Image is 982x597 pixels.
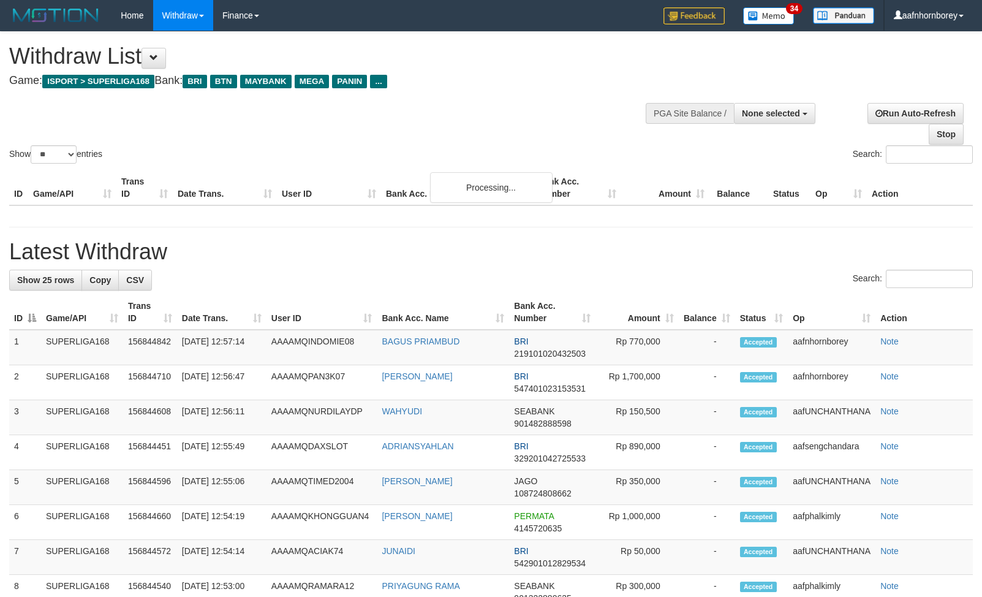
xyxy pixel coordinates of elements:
[740,547,777,557] span: Accepted
[880,406,899,416] a: Note
[266,365,377,400] td: AAAAMQPAN3K07
[382,511,452,521] a: [PERSON_NAME]
[788,400,875,435] td: aafUNCHANTHANA
[9,505,41,540] td: 6
[514,419,571,428] span: Copy 901482888598 to clipboard
[295,75,330,88] span: MEGA
[123,330,177,365] td: 156844842
[382,546,415,556] a: JUNAIDI
[123,470,177,505] td: 156844596
[173,170,277,205] th: Date Trans.
[9,145,102,164] label: Show entries
[177,400,266,435] td: [DATE] 12:56:11
[266,330,377,365] td: AAAAMQINDOMIE08
[266,470,377,505] td: AAAAMQTIMED2004
[177,505,266,540] td: [DATE] 12:54:19
[81,270,119,291] a: Copy
[595,540,679,575] td: Rp 50,000
[595,330,679,365] td: Rp 770,000
[381,170,533,205] th: Bank Acc. Name
[430,172,553,203] div: Processing...
[89,275,111,285] span: Copy
[788,540,875,575] td: aafUNCHANTHANA
[41,295,123,330] th: Game/API: activate to sort column ascending
[9,75,643,87] h4: Game: Bank:
[595,400,679,435] td: Rp 150,500
[266,505,377,540] td: AAAAMQKHONGGUAN4
[9,240,973,264] h1: Latest Withdraw
[123,505,177,540] td: 156844660
[370,75,387,88] span: ...
[514,441,528,451] span: BRI
[123,295,177,330] th: Trans ID: activate to sort column ascending
[880,441,899,451] a: Note
[9,470,41,505] td: 5
[28,170,116,205] th: Game/API
[118,270,152,291] a: CSV
[266,540,377,575] td: AAAAMQACIAK74
[740,477,777,487] span: Accepted
[663,7,725,25] img: Feedback.jpg
[679,330,735,365] td: -
[514,454,586,463] span: Copy 329201042725533 to clipboard
[9,540,41,575] td: 7
[210,75,237,88] span: BTN
[514,406,554,416] span: SEABANK
[266,400,377,435] td: AAAAMQNURDILAYDP
[9,435,41,470] td: 4
[740,442,777,452] span: Accepted
[595,505,679,540] td: Rp 1,000,000
[116,170,173,205] th: Trans ID
[810,170,867,205] th: Op
[126,275,144,285] span: CSV
[875,295,973,330] th: Action
[382,441,453,451] a: ADRIANSYAHLAN
[9,44,643,69] h1: Withdraw List
[240,75,292,88] span: MAYBANK
[595,470,679,505] td: Rp 350,000
[880,546,899,556] a: Note
[41,330,123,365] td: SUPERLIGA168
[929,124,964,145] a: Stop
[867,103,964,124] a: Run Auto-Refresh
[853,270,973,288] label: Search:
[886,270,973,288] input: Search:
[740,372,777,382] span: Accepted
[42,75,154,88] span: ISPORT > SUPERLIGA168
[514,546,528,556] span: BRI
[41,470,123,505] td: SUPERLIGA168
[514,384,586,394] span: Copy 547401023153531 to clipboard
[183,75,206,88] span: BRI
[679,505,735,540] td: -
[886,145,973,164] input: Search:
[382,371,452,381] a: [PERSON_NAME]
[123,365,177,400] td: 156844710
[41,505,123,540] td: SUPERLIGA168
[679,295,735,330] th: Balance: activate to sort column ascending
[788,470,875,505] td: aafUNCHANTHANA
[9,170,28,205] th: ID
[679,400,735,435] td: -
[9,400,41,435] td: 3
[735,295,788,330] th: Status: activate to sort column ascending
[382,581,459,591] a: PRIYAGUNG RAMA
[880,581,899,591] a: Note
[788,295,875,330] th: Op: activate to sort column ascending
[514,558,586,568] span: Copy 542901012829534 to clipboard
[743,7,795,25] img: Button%20Memo.svg
[646,103,734,124] div: PGA Site Balance /
[9,270,82,291] a: Show 25 rows
[788,330,875,365] td: aafnhornborey
[277,170,381,205] th: User ID
[679,365,735,400] td: -
[533,170,621,205] th: Bank Acc. Number
[595,435,679,470] td: Rp 890,000
[679,540,735,575] td: -
[31,145,77,164] select: Showentries
[177,540,266,575] td: [DATE] 12:54:14
[123,540,177,575] td: 156844572
[880,337,899,346] a: Note
[880,476,899,486] a: Note
[740,337,777,348] span: Accepted
[788,365,875,400] td: aafnhornborey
